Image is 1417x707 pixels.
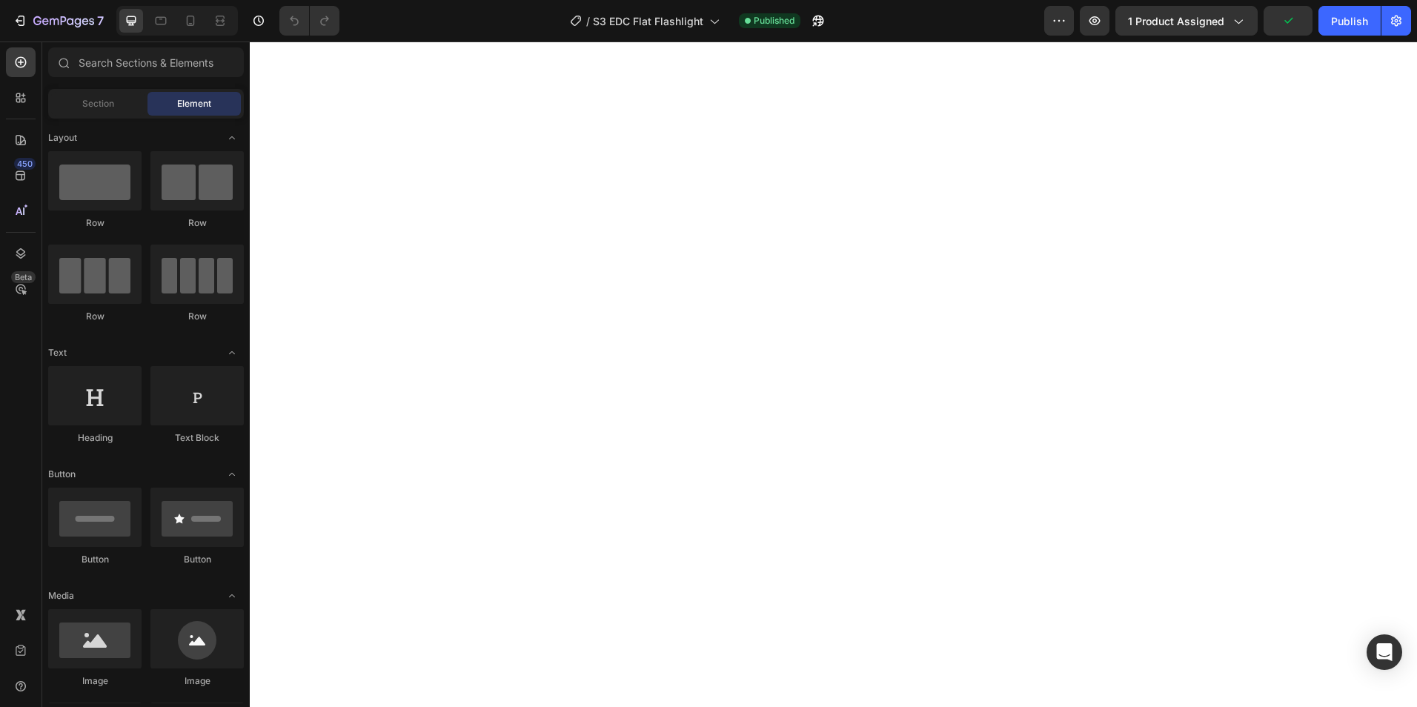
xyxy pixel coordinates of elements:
[97,12,104,30] p: 7
[754,14,794,27] span: Published
[150,553,244,566] div: Button
[220,584,244,608] span: Toggle open
[48,47,244,77] input: Search Sections & Elements
[593,13,703,29] span: S3 EDC Flat Flashlight
[150,674,244,688] div: Image
[250,42,1417,707] iframe: Design area
[220,341,244,365] span: Toggle open
[48,431,142,445] div: Heading
[1128,13,1224,29] span: 1 product assigned
[48,589,74,603] span: Media
[6,6,110,36] button: 7
[220,126,244,150] span: Toggle open
[48,131,77,145] span: Layout
[150,431,244,445] div: Text Block
[1331,13,1368,29] div: Publish
[48,553,142,566] div: Button
[48,674,142,688] div: Image
[220,462,244,486] span: Toggle open
[14,158,36,170] div: 450
[82,97,114,110] span: Section
[150,310,244,323] div: Row
[48,310,142,323] div: Row
[279,6,339,36] div: Undo/Redo
[1115,6,1258,36] button: 1 product assigned
[48,216,142,230] div: Row
[48,346,67,359] span: Text
[150,216,244,230] div: Row
[586,13,590,29] span: /
[177,97,211,110] span: Element
[11,271,36,283] div: Beta
[48,468,76,481] span: Button
[1318,6,1381,36] button: Publish
[1367,634,1402,670] div: Open Intercom Messenger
